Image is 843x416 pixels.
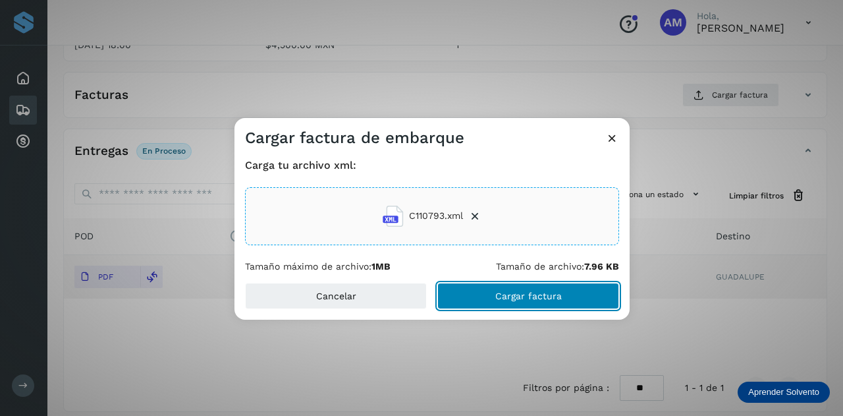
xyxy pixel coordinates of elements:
[316,291,356,301] span: Cancelar
[245,261,391,272] p: Tamaño máximo de archivo:
[738,382,830,403] div: Aprender Solvento
[371,261,391,272] b: 1MB
[584,261,619,272] b: 7.96 KB
[245,283,427,309] button: Cancelar
[748,387,819,398] p: Aprender Solvento
[245,159,619,171] h4: Carga tu archivo xml:
[245,129,464,148] h3: Cargar factura de embarque
[496,261,619,272] p: Tamaño de archivo:
[409,209,463,223] span: C110793.xml
[437,283,619,309] button: Cargar factura
[495,291,562,301] span: Cargar factura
